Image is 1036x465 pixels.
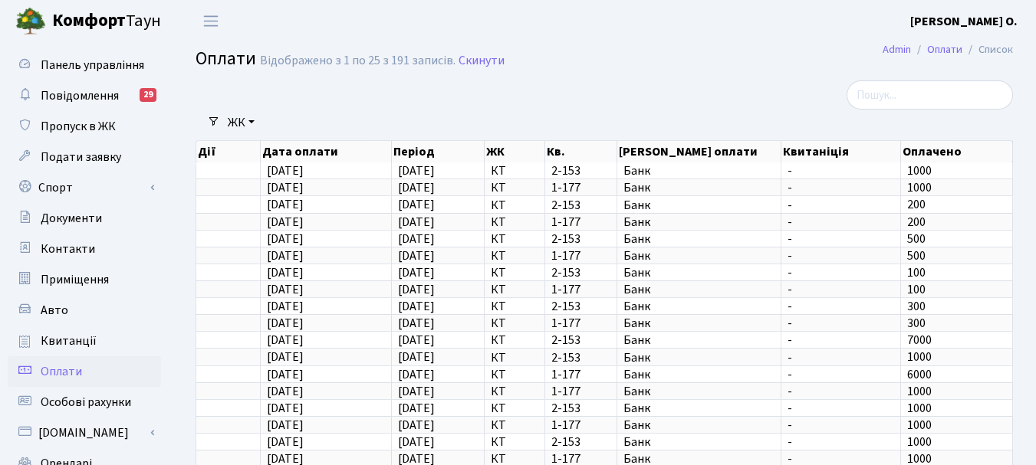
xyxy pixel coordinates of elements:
[41,210,102,227] span: Документи
[910,13,1018,30] b: [PERSON_NAME] О.
[623,436,775,448] span: Банк
[491,199,538,211] span: КТ
[41,57,144,74] span: Панель управління
[398,162,435,179] span: [DATE]
[788,283,894,296] span: -
[8,356,161,387] a: Оплати
[623,352,775,364] span: Банк
[398,197,435,214] span: [DATE]
[491,216,538,228] span: КТ
[491,317,538,329] span: КТ
[491,402,538,414] span: КТ
[267,247,304,264] span: [DATE]
[962,41,1013,58] li: Список
[788,216,894,228] span: -
[8,142,161,172] a: Подати заявку
[8,203,161,234] a: Документи
[860,34,1036,66] nav: breadcrumb
[927,41,962,57] a: Оплати
[491,352,538,364] span: КТ
[617,141,781,162] th: [PERSON_NAME] оплати
[907,162,932,179] span: 1000
[459,54,505,68] a: Скинути
[788,402,894,414] span: -
[8,80,161,111] a: Повідомлення29
[551,402,610,414] span: 2-153
[788,368,894,381] span: -
[551,233,610,245] span: 2-153
[623,250,775,262] span: Банк
[8,295,161,326] a: Авто
[551,165,610,177] span: 2-153
[196,141,261,162] th: Дії
[491,165,538,177] span: КТ
[398,332,435,349] span: [DATE]
[52,8,126,33] b: Комфорт
[907,247,926,264] span: 500
[907,315,926,332] span: 300
[41,302,68,319] span: Авто
[551,182,610,194] span: 1-177
[788,352,894,364] span: -
[907,298,926,315] span: 300
[41,118,116,135] span: Пропуск в ЖК
[788,419,894,431] span: -
[267,231,304,247] span: [DATE]
[788,436,894,448] span: -
[267,281,304,298] span: [DATE]
[551,216,610,228] span: 1-177
[907,366,932,383] span: 6000
[788,199,894,211] span: -
[267,332,304,349] span: [DATE]
[788,165,894,177] span: -
[41,241,95,257] span: Контакти
[267,179,304,196] span: [DATE]
[267,298,304,315] span: [DATE]
[267,349,304,366] span: [DATE]
[398,231,435,247] span: [DATE]
[8,111,161,142] a: Пропуск в ЖК
[788,300,894,313] span: -
[491,250,538,262] span: КТ
[398,383,435,400] span: [DATE]
[267,315,304,332] span: [DATE]
[907,400,932,417] span: 1000
[8,387,161,418] a: Особові рахунки
[398,434,435,450] span: [DATE]
[491,267,538,279] span: КТ
[267,214,304,231] span: [DATE]
[140,88,156,102] div: 29
[883,41,911,57] a: Admin
[491,300,538,313] span: КТ
[41,332,97,349] span: Квитанції
[623,233,775,245] span: Банк
[551,385,610,398] span: 1-177
[15,6,46,37] img: logo.png
[8,172,161,203] a: Спорт
[398,247,435,264] span: [DATE]
[551,368,610,381] span: 1-177
[267,366,304,383] span: [DATE]
[267,162,304,179] span: [DATE]
[551,334,610,346] span: 2-153
[491,182,538,194] span: КТ
[907,197,926,214] span: 200
[8,264,161,295] a: Приміщення
[8,234,161,264] a: Контакти
[261,141,392,162] th: Дата оплати
[623,453,775,465] span: Банк
[623,165,775,177] span: Банк
[551,453,610,465] span: 1-177
[551,267,610,279] span: 2-153
[485,141,544,162] th: ЖК
[907,231,926,247] span: 500
[623,368,775,381] span: Банк
[267,434,304,450] span: [DATE]
[260,54,456,68] div: Відображено з 1 по 25 з 191 записів.
[788,182,894,194] span: -
[551,250,610,262] span: 1-177
[52,8,161,34] span: Таун
[907,332,932,349] span: 7000
[551,283,610,296] span: 1-177
[788,250,894,262] span: -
